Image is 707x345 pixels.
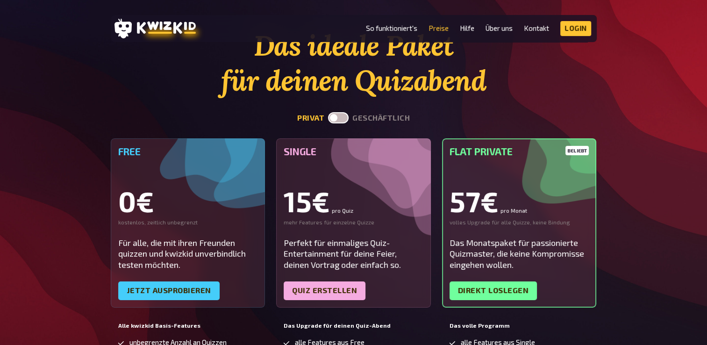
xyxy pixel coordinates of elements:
button: privat [297,114,324,122]
a: Jetzt ausprobieren [118,281,220,300]
div: Perfekt für einmaliges Quiz-Entertainment für deine Feier, deinen Vortrag oder einfach so. [284,237,423,270]
a: Login [560,21,591,36]
h5: Das volle Programm [450,323,589,329]
div: kostenlos, zeitlich unbegrenzt [118,219,258,226]
div: volles Upgrade für alle Quizze, keine Bindung [450,219,589,226]
h5: Das Upgrade für deinen Quiz-Abend [284,323,423,329]
div: Für alle, die mit ihren Freunden quizzen und kwizkid unverbindlich testen möchten. [118,237,258,270]
a: So funktioniert's [366,24,417,32]
a: Direkt loslegen [450,281,537,300]
a: Hilfe [460,24,474,32]
small: pro Quiz [332,208,353,213]
h5: Flat Private [450,146,589,157]
div: Das Monatspaket für passionierte Quizmaster, die keine Kompromisse eingehen wollen. [450,237,589,270]
h5: Free [118,146,258,157]
a: Quiz erstellen [284,281,365,300]
a: Preise [428,24,449,32]
small: pro Monat [500,208,527,213]
h5: Alle kwizkid Basis-Features [118,323,258,329]
h5: Single [284,146,423,157]
div: 15€ [284,187,423,215]
button: geschäftlich [352,114,410,122]
h1: Das ideale Paket für deinen Quizabend [111,28,597,98]
div: 0€ [118,187,258,215]
div: mehr Features für einzelne Quizze [284,219,423,226]
a: Über uns [486,24,513,32]
a: Kontakt [524,24,549,32]
div: 57€ [450,187,589,215]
